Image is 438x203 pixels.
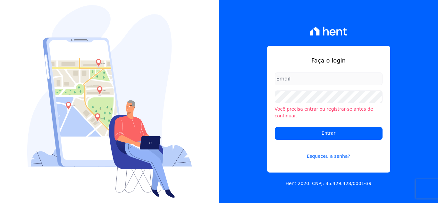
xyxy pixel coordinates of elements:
[275,145,383,160] a: Esqueceu a senha?
[275,106,383,119] li: Você precisa entrar ou registrar-se antes de continuar.
[275,127,383,140] input: Entrar
[27,5,192,198] img: Login
[275,56,383,65] h1: Faça o login
[275,72,383,85] input: Email
[286,180,372,187] p: Hent 2020. CNPJ: 35.429.428/0001-39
